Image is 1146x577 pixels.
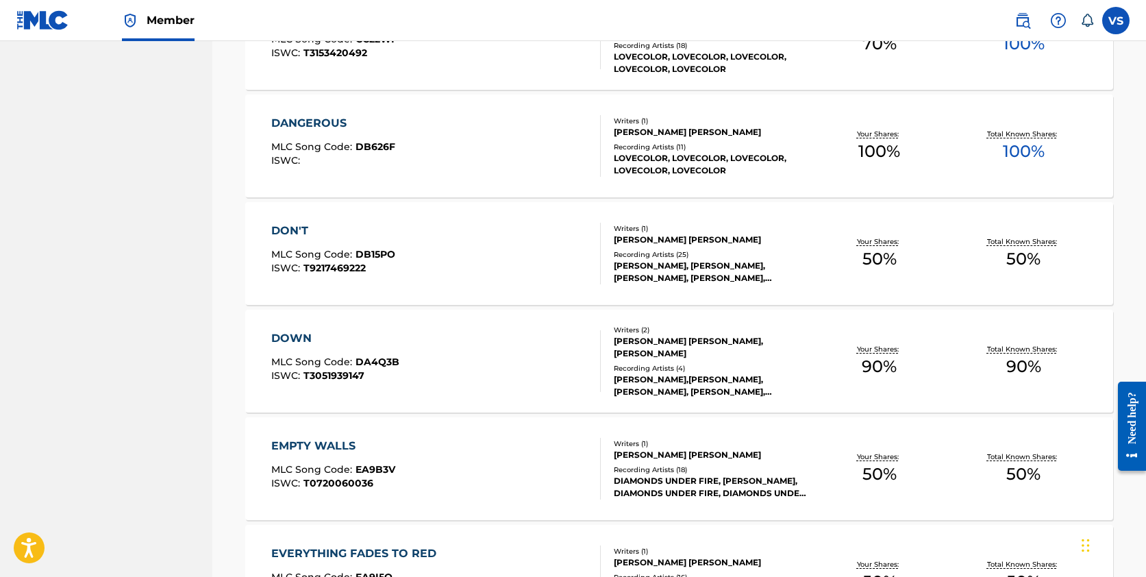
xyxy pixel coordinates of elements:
[614,152,807,177] div: LOVECOLOR, LOVECOLOR, LOVECOLOR, LOVECOLOR, LOVECOLOR
[271,369,303,382] span: ISWC :
[857,559,902,569] p: Your Shares:
[614,126,807,138] div: [PERSON_NAME] [PERSON_NAME]
[356,248,395,260] span: DB15PO
[271,477,303,489] span: ISWC :
[122,12,138,29] img: Top Rightsholder
[614,234,807,246] div: [PERSON_NAME] [PERSON_NAME]
[1045,7,1072,34] div: Help
[614,439,807,449] div: Writers ( 1 )
[1102,7,1130,34] div: User Menu
[614,546,807,556] div: Writers ( 1 )
[987,236,1060,247] p: Total Known Shares:
[857,344,902,354] p: Your Shares:
[857,129,902,139] p: Your Shares:
[271,545,443,562] div: EVERYTHING FADES TO RED
[614,449,807,461] div: [PERSON_NAME] [PERSON_NAME]
[614,260,807,284] div: [PERSON_NAME], [PERSON_NAME], [PERSON_NAME], [PERSON_NAME], [PERSON_NAME]
[271,330,399,347] div: DOWN
[614,325,807,335] div: Writers ( 2 )
[303,47,367,59] span: T3153420492
[245,310,1113,413] a: DOWNMLC Song Code:DA4Q3BISWC:T3051939147Writers (2)[PERSON_NAME] [PERSON_NAME], [PERSON_NAME]Reco...
[1050,12,1067,29] img: help
[614,116,807,126] div: Writers ( 1 )
[858,139,900,164] span: 100 %
[147,12,195,28] span: Member
[1009,7,1036,34] a: Public Search
[1006,354,1041,379] span: 90 %
[862,32,897,56] span: 70 %
[1080,14,1094,27] div: Notifications
[245,417,1113,520] a: EMPTY WALLSMLC Song Code:EA9B3VISWC:T0720060036Writers (1)[PERSON_NAME] [PERSON_NAME]Recording Ar...
[271,438,395,454] div: EMPTY WALLS
[614,363,807,373] div: Recording Artists ( 4 )
[862,462,897,487] span: 50 %
[987,559,1060,569] p: Total Known Shares:
[987,129,1060,139] p: Total Known Shares:
[303,369,364,382] span: T3051939147
[857,452,902,462] p: Your Shares:
[614,249,807,260] div: Recording Artists ( 25 )
[614,51,807,75] div: LOVECOLOR, LOVECOLOR, LOVECOLOR, LOVECOLOR, LOVECOLOR
[271,223,395,239] div: DON'T
[614,335,807,360] div: [PERSON_NAME] [PERSON_NAME], [PERSON_NAME]
[356,140,395,153] span: DB626F
[1082,525,1090,566] div: Drag
[987,452,1060,462] p: Total Known Shares:
[271,115,395,132] div: DANGEROUS
[271,262,303,274] span: ISWC :
[857,236,902,247] p: Your Shares:
[614,475,807,500] div: DIAMONDS UNDER FIRE, [PERSON_NAME], DIAMONDS UNDER FIRE, DIAMONDS UNDER FIRE, DIAMONDS UNDER FIRE...
[614,223,807,234] div: Writers ( 1 )
[271,140,356,153] span: MLC Song Code :
[303,262,366,274] span: T9217469222
[271,47,303,59] span: ISWC :
[1003,139,1045,164] span: 100 %
[1006,462,1041,487] span: 50 %
[862,247,897,271] span: 50 %
[614,373,807,398] div: [PERSON_NAME],[PERSON_NAME], [PERSON_NAME], [PERSON_NAME], [PERSON_NAME]
[303,477,373,489] span: T0720060036
[1108,367,1146,484] iframe: Resource Center
[987,344,1060,354] p: Total Known Shares:
[1006,247,1041,271] span: 50 %
[271,463,356,476] span: MLC Song Code :
[614,40,807,51] div: Recording Artists ( 18 )
[271,154,303,167] span: ISWC :
[245,202,1113,305] a: DON'TMLC Song Code:DB15POISWC:T9217469222Writers (1)[PERSON_NAME] [PERSON_NAME]Recording Artists ...
[1014,12,1031,29] img: search
[862,354,897,379] span: 90 %
[356,463,395,476] span: EA9B3V
[16,10,69,30] img: MLC Logo
[356,356,399,368] span: DA4Q3B
[1078,511,1146,577] iframe: Chat Widget
[245,95,1113,197] a: DANGEROUSMLC Song Code:DB626FISWC:Writers (1)[PERSON_NAME] [PERSON_NAME]Recording Artists (11)LOV...
[271,248,356,260] span: MLC Song Code :
[614,142,807,152] div: Recording Artists ( 11 )
[614,556,807,569] div: [PERSON_NAME] [PERSON_NAME]
[271,356,356,368] span: MLC Song Code :
[614,465,807,475] div: Recording Artists ( 18 )
[1003,32,1045,56] span: 100 %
